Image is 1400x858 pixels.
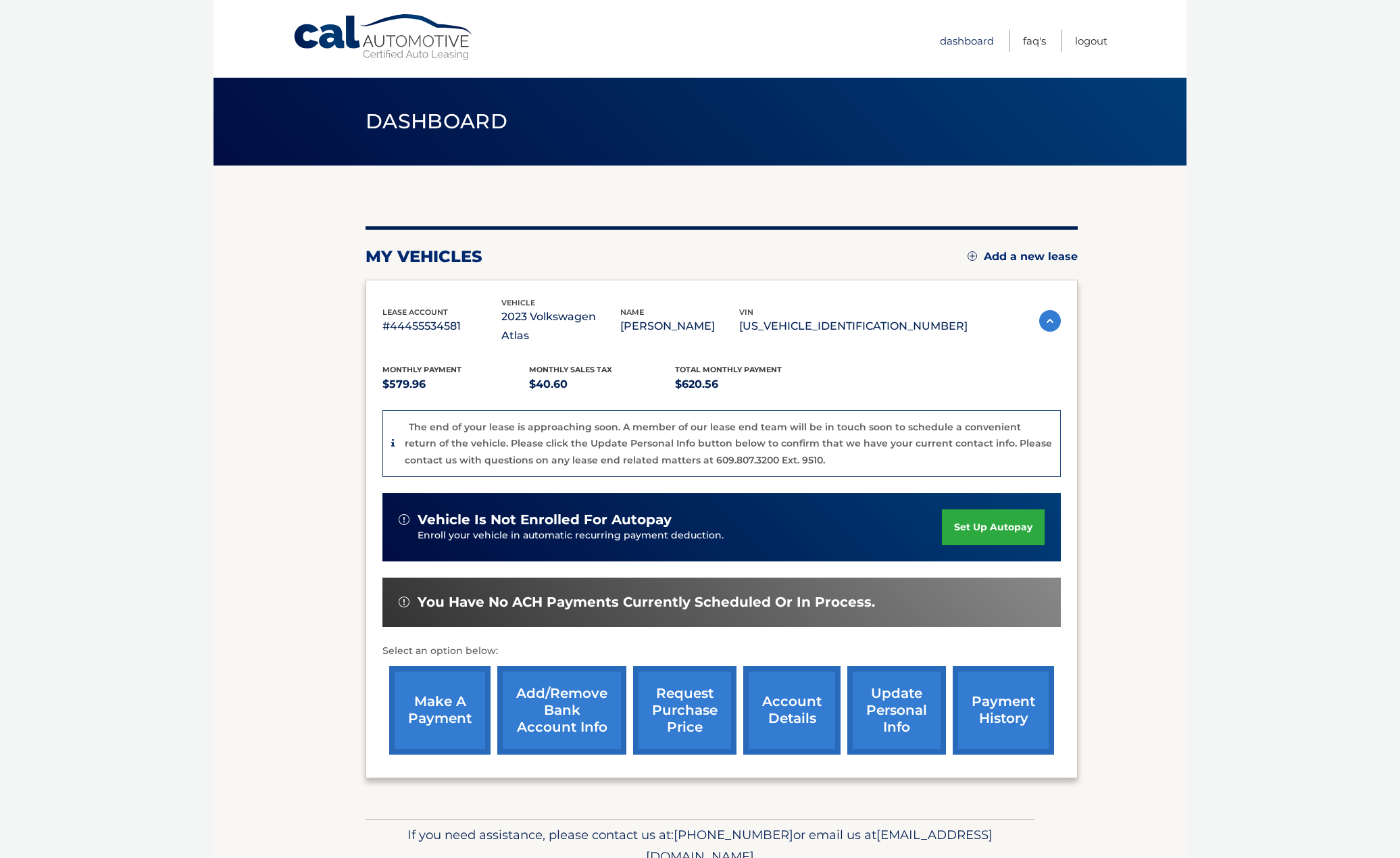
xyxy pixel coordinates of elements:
img: accordion-active.svg [1039,310,1061,332]
p: [PERSON_NAME] [620,317,739,336]
span: Monthly sales Tax [529,365,612,374]
img: alert-white.svg [399,514,409,525]
span: Total Monthly Payment [675,365,782,374]
p: The end of your lease is approaching soon. A member of our lease end team will be in touch soon t... [405,421,1052,466]
p: [US_VEHICLE_IDENTIFICATION_NUMBER] [739,317,968,336]
span: Monthly Payment [382,365,461,374]
span: vin [739,307,753,317]
span: Dashboard [366,109,507,134]
img: add.svg [968,251,977,261]
a: FAQ's [1023,30,1046,52]
h2: my vehicles [366,247,482,267]
a: account details [743,666,841,755]
a: Add a new lease [968,250,1078,263]
p: $579.96 [382,375,529,394]
span: vehicle [501,298,535,307]
p: 2023 Volkswagen Atlas [501,307,620,345]
a: Add/Remove bank account info [497,666,626,755]
p: Select an option below: [382,643,1061,659]
a: request purchase price [633,666,736,755]
p: $620.56 [675,375,822,394]
a: Logout [1075,30,1107,52]
a: Cal Automotive [293,14,475,61]
p: #44455534581 [382,317,501,336]
p: Enroll your vehicle in automatic recurring payment deduction. [418,528,942,543]
img: alert-white.svg [399,597,409,607]
a: set up autopay [942,509,1045,545]
span: lease account [382,307,448,317]
a: update personal info [847,666,946,755]
span: You have no ACH payments currently scheduled or in process. [418,594,875,611]
p: $40.60 [529,375,676,394]
span: name [620,307,644,317]
span: vehicle is not enrolled for autopay [418,511,672,528]
span: [PHONE_NUMBER] [674,827,793,842]
a: payment history [953,666,1054,755]
a: make a payment [389,666,491,755]
a: Dashboard [940,30,994,52]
